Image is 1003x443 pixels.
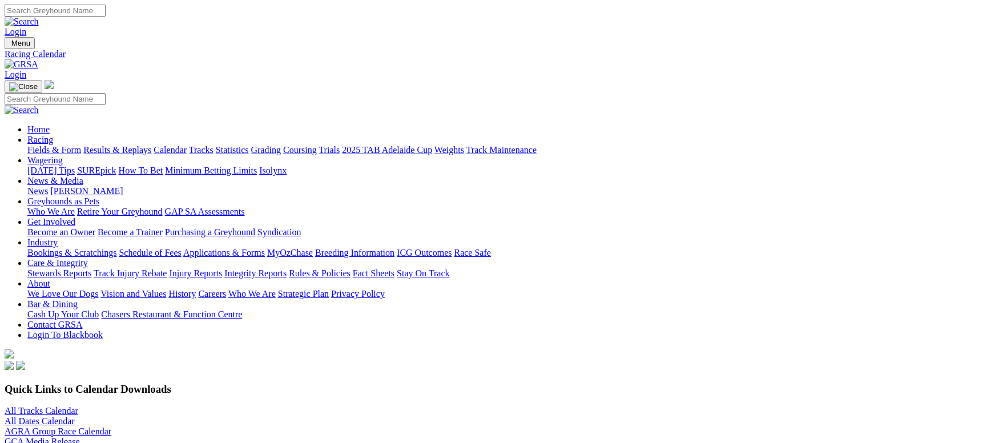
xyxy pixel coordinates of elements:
a: Weights [434,145,464,155]
img: GRSA [5,59,38,70]
a: Racing Calendar [5,49,998,59]
a: Privacy Policy [331,289,385,299]
img: Search [5,105,39,115]
a: Get Involved [27,217,75,227]
img: twitter.svg [16,361,25,370]
a: Coursing [283,145,317,155]
a: Isolynx [259,166,287,175]
a: Race Safe [454,248,490,257]
input: Search [5,93,106,105]
a: Trials [319,145,340,155]
a: Minimum Betting Limits [165,166,257,175]
a: GAP SA Assessments [165,207,245,216]
a: Bookings & Scratchings [27,248,116,257]
a: Home [27,124,50,134]
a: Careers [198,289,226,299]
button: Toggle navigation [5,37,35,49]
a: AGRA Group Race Calendar [5,426,111,436]
a: Tracks [189,145,214,155]
a: ICG Outcomes [397,248,452,257]
div: Get Involved [27,227,998,237]
div: Care & Integrity [27,268,998,279]
h3: Quick Links to Calendar Downloads [5,383,998,396]
a: Become an Owner [27,227,95,237]
a: Wagering [27,155,63,165]
a: Injury Reports [169,268,222,278]
div: Bar & Dining [27,309,998,320]
img: facebook.svg [5,361,14,370]
a: Track Maintenance [466,145,537,155]
a: Stewards Reports [27,268,91,278]
a: Breeding Information [315,248,394,257]
div: About [27,289,998,299]
input: Search [5,5,106,17]
a: Rules & Policies [289,268,351,278]
a: Who We Are [27,207,75,216]
a: Statistics [216,145,249,155]
div: Greyhounds as Pets [27,207,998,217]
a: Syndication [257,227,301,237]
a: Strategic Plan [278,289,329,299]
a: Login [5,27,26,37]
span: Menu [11,39,30,47]
a: We Love Our Dogs [27,289,98,299]
div: Industry [27,248,998,258]
a: Care & Integrity [27,258,88,268]
a: Calendar [154,145,187,155]
a: Greyhounds as Pets [27,196,99,206]
a: Login To Blackbook [27,330,103,340]
a: [PERSON_NAME] [50,186,123,196]
a: Vision and Values [100,289,166,299]
a: Who We Are [228,289,276,299]
a: Schedule of Fees [119,248,181,257]
a: Grading [251,145,281,155]
a: How To Bet [119,166,163,175]
a: Stay On Track [397,268,449,278]
a: Login [5,70,26,79]
a: About [27,279,50,288]
a: History [168,289,196,299]
a: Fact Sheets [353,268,394,278]
div: News & Media [27,186,998,196]
a: Integrity Reports [224,268,287,278]
a: News & Media [27,176,83,186]
a: Chasers Restaurant & Function Centre [101,309,242,319]
img: logo-grsa-white.png [45,80,54,89]
a: 2025 TAB Adelaide Cup [342,145,432,155]
button: Toggle navigation [5,80,42,93]
div: Wagering [27,166,998,176]
a: Bar & Dining [27,299,78,309]
a: Contact GRSA [27,320,82,329]
a: [DATE] Tips [27,166,75,175]
img: Close [9,82,38,91]
a: Purchasing a Greyhound [165,227,255,237]
a: Cash Up Your Club [27,309,99,319]
a: Industry [27,237,58,247]
a: All Dates Calendar [5,416,75,426]
a: Track Injury Rebate [94,268,167,278]
a: SUREpick [77,166,116,175]
a: All Tracks Calendar [5,406,78,416]
a: News [27,186,48,196]
a: Become a Trainer [98,227,163,237]
img: logo-grsa-white.png [5,349,14,359]
a: Racing [27,135,53,144]
a: Retire Your Greyhound [77,207,163,216]
a: Fields & Form [27,145,81,155]
a: Applications & Forms [183,248,265,257]
img: Search [5,17,39,27]
div: Racing [27,145,998,155]
a: Results & Replays [83,145,151,155]
a: MyOzChase [267,248,313,257]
